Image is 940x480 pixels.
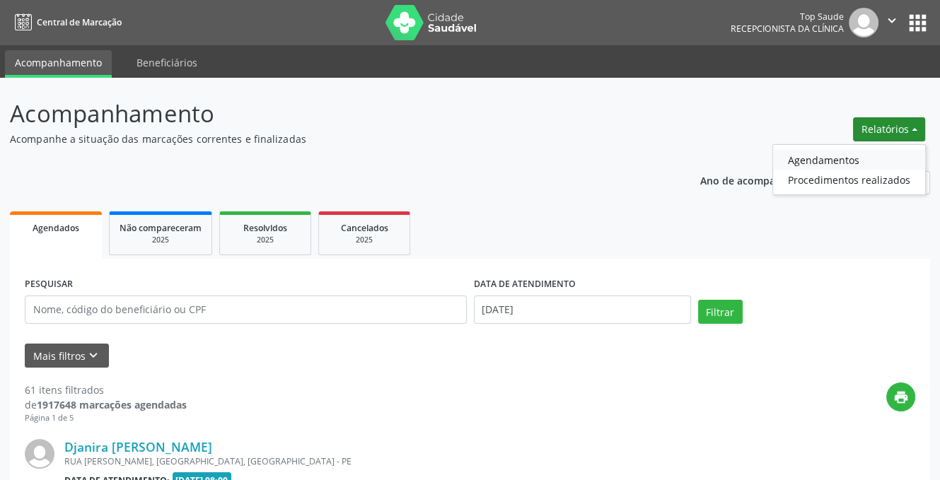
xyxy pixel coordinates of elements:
[893,390,909,405] i: print
[700,171,825,189] p: Ano de acompanhamento
[10,96,654,131] p: Acompanhamento
[731,11,844,23] div: Top Saude
[25,397,187,412] div: de
[25,382,187,397] div: 61 itens filtrados
[230,235,301,245] div: 2025
[64,455,703,467] div: RUA [PERSON_NAME], [GEOGRAPHIC_DATA], [GEOGRAPHIC_DATA] - PE
[772,144,926,195] ul: Relatórios
[10,131,654,146] p: Acompanhe a situação das marcações correntes e finalizadas
[37,398,187,411] strong: 1917648 marcações agendadas
[329,235,400,245] div: 2025
[341,222,388,234] span: Cancelados
[25,274,73,295] label: PESQUISAR
[849,8,878,37] img: img
[474,274,576,295] label: DATA DE ATENDIMENTO
[25,344,109,368] button: Mais filtroskeyboard_arrow_down
[25,439,54,469] img: img
[33,222,79,234] span: Agendados
[474,295,691,324] input: Selecione um intervalo
[5,50,112,78] a: Acompanhamento
[37,16,122,28] span: Central de Marcação
[731,23,844,35] span: Recepcionista da clínica
[886,382,915,411] button: print
[25,295,467,324] input: Nome, código do beneficiário ou CPF
[773,170,925,189] a: Procedimentos realizados
[905,11,930,35] button: apps
[120,222,202,234] span: Não compareceram
[120,235,202,245] div: 2025
[884,13,900,28] i: 
[86,348,101,363] i: keyboard_arrow_down
[773,150,925,170] a: Agendamentos
[64,439,212,455] a: Djanira [PERSON_NAME]
[10,11,122,34] a: Central de Marcação
[243,222,287,234] span: Resolvidos
[25,412,187,424] div: Página 1 de 5
[878,8,905,37] button: 
[698,300,743,324] button: Filtrar
[127,50,207,75] a: Beneficiários
[853,117,925,141] button: Relatórios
